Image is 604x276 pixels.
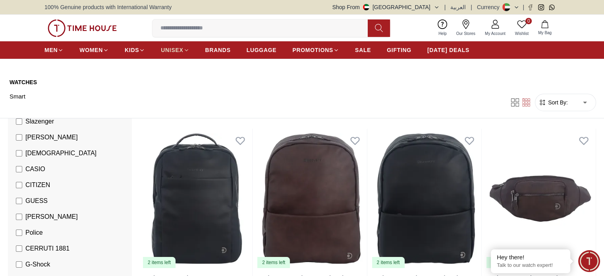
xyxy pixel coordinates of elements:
a: Instagram [538,4,544,10]
img: Discovery Heritage - Backpack 14.4L Brown D03357.97 [256,129,367,268]
a: GIFTING [387,43,411,57]
span: GUESS [25,196,48,206]
a: BRANDS [205,43,231,57]
a: Watches [10,78,85,86]
span: G-Shock [25,260,50,269]
span: Slazenger [25,117,54,126]
span: SALE [355,46,371,54]
a: Smart [10,91,85,102]
input: G-Shock [16,261,22,268]
a: Discovery Heritage - Laptop Backpack 16.8L Black D03358.062 items left [141,129,252,268]
div: 2 items left [143,257,176,268]
a: Discovery Heritage - Backpack 14.4L Black D03357.062 items left [371,129,481,268]
input: CITIZEN [16,182,22,188]
button: Shop From[GEOGRAPHIC_DATA] [332,3,440,11]
a: [DATE] DEALS [427,43,469,57]
img: Discovery Heritage - Laptop Backpack 16.8L Black D03358.06 [141,129,252,268]
span: UNISEX [161,46,183,54]
span: | [471,3,472,11]
a: WOMEN [79,43,109,57]
span: Police [25,228,43,237]
button: Sort By: [538,98,568,106]
a: Discovery Heritage - Waist Bag Brown D03356.972 items left [485,129,596,268]
input: [PERSON_NAME] [16,214,22,220]
input: [PERSON_NAME] [16,134,22,141]
a: PROMOTIONS [292,43,339,57]
span: CERRUTI 1881 [25,244,69,253]
span: Sort By: [546,98,568,106]
span: Help [435,31,450,37]
span: My Account [482,31,509,37]
a: LUGGAGE [247,43,277,57]
span: CASIO [25,164,45,174]
img: United Arab Emirates [363,4,369,10]
input: [DEMOGRAPHIC_DATA] [16,150,22,156]
span: MEN [44,46,58,54]
div: Hey there! [497,253,564,261]
span: 0 [525,18,532,24]
input: GUESS [16,198,22,204]
img: Discovery Heritage - Waist Bag Brown D03356.97 [485,129,596,268]
a: Help [434,18,452,38]
span: 100% Genuine products with International Warranty [44,3,172,11]
div: 2 items left [372,257,405,268]
span: BRANDS [205,46,231,54]
a: UNISEX [161,43,189,57]
button: My Bag [533,19,556,37]
span: Our Stores [453,31,479,37]
span: KIDS [125,46,139,54]
input: CASIO [16,166,22,172]
span: LUGGAGE [247,46,277,54]
button: العربية [450,3,466,11]
a: MEN [44,43,64,57]
span: Wishlist [512,31,532,37]
a: Our Stores [452,18,480,38]
input: Slazenger [16,118,22,125]
span: [DEMOGRAPHIC_DATA] [25,149,96,158]
span: [PERSON_NAME] [25,212,78,222]
div: 2 items left [486,257,519,268]
span: WOMEN [79,46,103,54]
span: GIFTING [387,46,411,54]
p: Talk to our watch expert! [497,262,564,269]
span: My Bag [535,30,555,36]
div: Currency [477,3,503,11]
img: ... [48,19,117,37]
span: PROMOTIONS [292,46,333,54]
a: Facebook [527,4,533,10]
input: CERRUTI 1881 [16,245,22,252]
a: SALE [355,43,371,57]
span: CITIZEN [25,180,50,190]
div: Chat Widget [578,250,600,272]
img: Discovery Heritage - Backpack 14.4L Black D03357.06 [371,129,481,268]
span: [PERSON_NAME] [25,133,78,142]
input: Police [16,230,22,236]
span: | [523,3,524,11]
a: 0Wishlist [510,18,533,38]
a: KIDS [125,43,145,57]
span: [DATE] DEALS [427,46,469,54]
span: | [444,3,446,11]
a: Whatsapp [549,4,555,10]
div: 2 items left [257,257,290,268]
a: Discovery Heritage - Backpack 14.4L Brown D03357.972 items left [256,129,367,268]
